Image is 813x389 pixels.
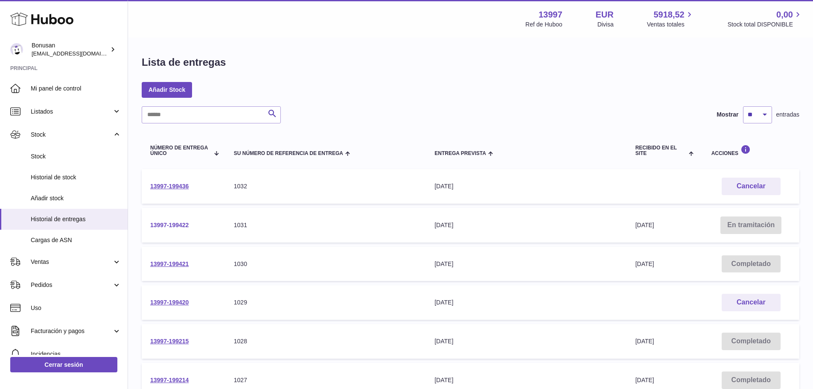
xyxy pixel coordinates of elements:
button: Cancelar [722,294,781,311]
a: 13997-199420 [150,299,189,306]
div: 1030 [234,260,417,268]
a: 13997-199421 [150,260,189,267]
div: [DATE] [434,182,618,190]
span: [DATE] [635,222,654,228]
div: [DATE] [434,376,618,384]
div: 1029 [234,298,417,307]
span: Cargas de ASN [31,236,121,244]
a: 13997-199436 [150,183,189,190]
span: Añadir stock [31,194,121,202]
label: Mostrar [717,111,738,119]
a: 13997-199422 [150,222,189,228]
div: [DATE] [434,221,618,229]
a: 0,00 Stock total DISPONIBLE [728,9,803,29]
a: 13997-199214 [150,377,189,383]
div: [DATE] [434,337,618,345]
strong: 13997 [539,9,562,20]
span: Recibido en el site [635,145,687,156]
a: 5918,52 Ventas totales [647,9,694,29]
span: Stock total DISPONIBLE [728,20,803,29]
span: Stock [31,152,121,161]
div: Bonusan [32,41,108,58]
div: 1031 [234,221,417,229]
span: 5918,52 [653,9,684,20]
span: Facturación y pagos [31,327,112,335]
span: Stock [31,131,112,139]
div: 1027 [234,376,417,384]
span: Mi panel de control [31,85,121,93]
div: [DATE] [434,298,618,307]
div: [DATE] [434,260,618,268]
span: Ventas [31,258,112,266]
button: Cancelar [722,178,781,195]
span: Incidencias [31,350,121,358]
div: 1028 [234,337,417,345]
span: Pedidos [31,281,112,289]
div: Acciones [711,145,791,156]
span: [DATE] [635,377,654,383]
span: [EMAIL_ADDRESS][DOMAIN_NAME] [32,50,125,57]
img: info@bonusan.es [10,43,23,56]
span: [DATE] [635,338,654,345]
div: Divisa [597,20,614,29]
span: [DATE] [635,260,654,267]
span: 0,00 [776,9,793,20]
span: entradas [776,111,799,119]
span: Su número de referencia de entrega [234,151,343,156]
a: Añadir Stock [142,82,192,97]
span: Historial de entregas [31,215,121,223]
span: Entrega prevista [434,151,486,156]
strong: EUR [596,9,614,20]
a: 13997-199215 [150,338,189,345]
span: Historial de stock [31,173,121,181]
h1: Lista de entregas [142,56,226,69]
span: Listados [31,108,112,116]
div: Ref de Huboo [525,20,562,29]
span: Uso [31,304,121,312]
span: Ventas totales [647,20,694,29]
a: Cerrar sesión [10,357,117,372]
span: Número de entrega único [150,145,209,156]
div: 1032 [234,182,417,190]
